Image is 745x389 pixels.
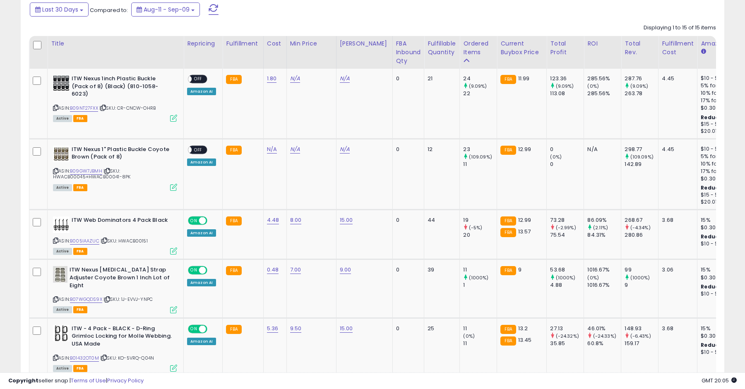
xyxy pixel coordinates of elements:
[518,324,528,332] span: 13.2
[463,90,497,97] div: 22
[53,306,72,313] span: All listings currently available for purchase on Amazon
[396,146,418,153] div: 0
[550,75,584,82] div: 123.36
[73,248,87,255] span: FBA
[30,2,89,17] button: Last 30 Days
[53,216,177,254] div: ASIN:
[587,216,621,224] div: 86.09%
[70,296,102,303] a: B07WGQDS9X
[267,145,277,154] a: N/A
[187,158,216,166] div: Amazon AI
[587,90,621,97] div: 285.56%
[630,83,649,89] small: (9.09%)
[71,377,106,384] a: Terms of Use
[587,281,621,289] div: 1016.67%
[131,2,200,17] button: Aug-11 - Sep-09
[550,146,584,153] div: 0
[463,231,497,239] div: 20
[340,216,353,224] a: 15.00
[625,281,658,289] div: 9
[625,39,655,57] div: Total Rev.
[469,154,492,160] small: (109.09%)
[267,39,283,48] div: Cost
[463,39,493,57] div: Ordered Items
[500,336,516,346] small: FBA
[90,6,128,14] span: Compared to:
[189,217,199,224] span: ON
[396,266,418,274] div: 0
[290,324,302,333] a: 9.50
[72,75,172,100] b: ITW Nexus 1inch Plastic Buckle (Pack of 8) (Black) (810-1058-6023)
[428,39,456,57] div: Fulfillable Quantity
[340,39,389,48] div: [PERSON_NAME]
[550,216,584,224] div: 73.28
[192,146,205,154] span: OFF
[550,154,562,160] small: (0%)
[428,146,453,153] div: 12
[469,274,489,281] small: (1000%)
[587,274,599,281] small: (0%)
[625,231,658,239] div: 280.86
[463,146,497,153] div: 23
[550,340,584,347] div: 35.85
[187,39,219,48] div: Repricing
[463,325,497,332] div: 11
[428,75,453,82] div: 21
[42,5,78,14] span: Last 30 Days
[290,216,302,224] a: 8.00
[587,83,599,89] small: (0%)
[290,266,301,274] a: 7.00
[53,216,70,233] img: 41U0GcIHF4S._SL40_.jpg
[70,355,99,362] a: B01432OT0M
[53,325,70,341] img: 41gQnfYwoTS._SL40_.jpg
[53,115,72,122] span: All listings currently available for purchase on Amazon
[72,146,172,163] b: ITW Nexus 1" Plastic Buckle Coyote Brown (Pack of 8)
[500,146,516,155] small: FBA
[550,90,584,97] div: 113.08
[630,224,651,231] small: (-4.34%)
[267,216,279,224] a: 4.48
[500,266,516,275] small: FBA
[587,146,615,153] div: N/A
[226,216,241,226] small: FBA
[550,325,584,332] div: 27.13
[103,296,153,303] span: | SKU: 1J-EVVJ-YNPC
[340,145,350,154] a: N/A
[53,266,67,283] img: 41G-RhnrJeL._SL40_.jpg
[550,161,584,168] div: 0
[8,377,38,384] strong: Copyright
[701,48,706,55] small: Amazon Fees.
[99,105,156,111] span: | SKU: CR-CNCW-OHRB
[428,216,453,224] div: 44
[189,267,199,274] span: ON
[625,90,658,97] div: 263.78
[100,355,154,361] span: | SKU: KO-5VRQ-Q04N
[550,39,580,57] div: Total Profit
[587,325,621,332] div: 46.01%
[469,224,483,231] small: (-5%)
[463,161,497,168] div: 11
[625,325,658,332] div: 148.93
[8,377,144,385] div: seller snap | |
[662,75,691,82] div: 4.45
[107,377,144,384] a: Privacy Policy
[73,184,87,191] span: FBA
[70,238,99,245] a: B005IAAZUC
[206,267,219,274] span: OFF
[340,324,353,333] a: 15.00
[518,145,531,153] span: 12.99
[625,75,658,82] div: 287.76
[226,146,241,155] small: FBA
[226,266,241,275] small: FBA
[625,216,658,224] div: 268.67
[593,333,616,339] small: (-24.33%)
[428,325,453,332] div: 25
[192,76,205,83] span: OFF
[226,39,260,48] div: Fulfillment
[662,146,691,153] div: 4.45
[53,248,72,255] span: All listings currently available for purchase on Amazon
[72,216,172,226] b: ITW Web Dominators 4 Pack Black
[267,266,279,274] a: 0.48
[396,39,421,65] div: FBA inbound Qty
[144,5,190,14] span: Aug-11 - Sep-09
